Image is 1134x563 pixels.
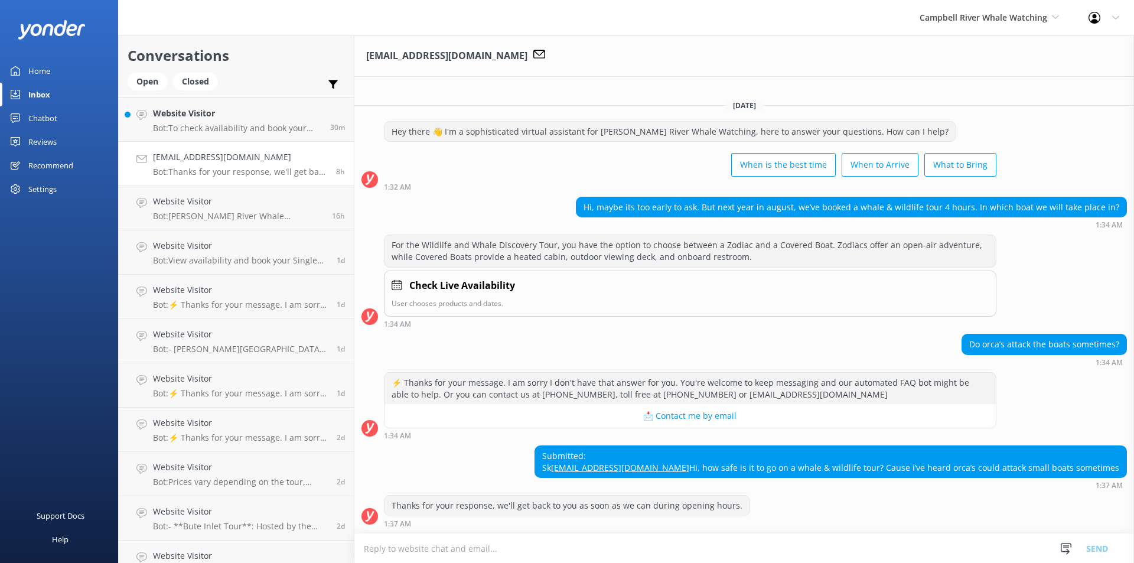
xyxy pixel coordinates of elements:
span: Aug 23 2025 09:12am (UTC -07:00) America/Tijuana [330,122,345,132]
span: Campbell River Whale Watching [920,12,1047,23]
p: User chooses products and dates. [392,298,989,309]
a: Website VisitorBot:- **Bute Inlet Tour**: Hosted by the Homalco First Nation, this tour takes pla... [119,496,354,541]
h2: Conversations [128,44,345,67]
span: Aug 21 2025 08:34am (UTC -07:00) America/Tijuana [337,432,345,442]
h4: Website Visitor [153,284,328,297]
a: Website VisitorBot:⚡ Thanks for your message. I am sorry I don't have that answer for you. You're... [119,275,354,319]
div: Recommend [28,154,73,177]
span: Aug 20 2025 09:11pm (UTC -07:00) America/Tijuana [337,521,345,531]
p: Bot: Prices vary depending on the tour, season, group size, and fare type. For the most up-to-dat... [153,477,328,487]
span: Aug 21 2025 01:50pm (UTC -07:00) America/Tijuana [337,388,345,398]
p: Bot: - [PERSON_NAME][GEOGRAPHIC_DATA] is accessible by car or bus. - You can drive to [PERSON_NAM... [153,344,328,354]
div: Chatbot [28,106,57,130]
button: When is the best time [731,153,836,177]
div: Aug 23 2025 01:37am (UTC -07:00) America/Tijuana [535,481,1127,489]
div: Aug 23 2025 01:34am (UTC -07:00) America/Tijuana [384,320,996,328]
p: Bot: - **Bute Inlet Tour**: Hosted by the Homalco First Nation, this tour takes place along the O... [153,521,328,532]
h4: Website Visitor [153,505,328,518]
h4: Website Visitor [153,239,328,252]
div: ⚡ Thanks for your message. I am sorry I don't have that answer for you. You're welcome to keep me... [384,373,996,404]
div: Aug 23 2025 01:32am (UTC -07:00) America/Tijuana [384,183,996,191]
p: Bot: View availability and book your Single Day Whale Watch and Kayaking tour online at [URL][DOM... [153,255,328,266]
h4: Website Visitor [153,107,321,120]
a: Website VisitorBot:[PERSON_NAME] River Whale Watching is located at [GEOGRAPHIC_DATA], [GEOGRAPHI... [119,186,354,230]
div: Support Docs [37,504,84,528]
div: Open [128,73,167,90]
div: Aug 23 2025 01:34am (UTC -07:00) America/Tijuana [384,431,996,440]
a: Closed [173,74,224,87]
div: Home [28,59,50,83]
a: Website VisitorBot:- [PERSON_NAME][GEOGRAPHIC_DATA] is accessible by car or bus. - You can drive ... [119,319,354,363]
div: Aug 23 2025 01:34am (UTC -07:00) America/Tijuana [576,220,1127,229]
a: [EMAIL_ADDRESS][DOMAIN_NAME]Bot:Thanks for your response, we'll get back to you as soon as we can... [119,142,354,186]
h4: Website Visitor [153,195,323,208]
img: yonder-white-logo.png [18,20,86,40]
h4: Website Visitor [153,372,328,385]
div: Settings [28,177,57,201]
span: Aug 23 2025 01:37am (UTC -07:00) America/Tijuana [336,167,345,177]
a: Website VisitorBot:Prices vary depending on the tour, season, group size, and fare type. For the ... [119,452,354,496]
p: Bot: ⚡ Thanks for your message. I am sorry I don't have that answer for you. You're welcome to ke... [153,388,328,399]
button: 📩 Contact me by email [384,404,996,428]
strong: 1:34 AM [384,432,411,440]
h3: [EMAIL_ADDRESS][DOMAIN_NAME] [366,48,527,64]
strong: 1:34 AM [1096,222,1123,229]
button: When to Arrive [842,153,918,177]
button: What to Bring [924,153,996,177]
strong: 1:37 AM [1096,482,1123,489]
div: Closed [173,73,218,90]
h4: Website Visitor [153,416,328,429]
span: Aug 22 2025 05:18pm (UTC -07:00) America/Tijuana [332,211,345,221]
div: Aug 23 2025 01:34am (UTC -07:00) America/Tijuana [962,358,1127,366]
h4: [EMAIL_ADDRESS][DOMAIN_NAME] [153,151,327,164]
a: Website VisitorBot:To check availability and book your Grizzly Bear Tour, please visit the follow... [119,97,354,142]
strong: 1:37 AM [384,520,411,528]
div: Reviews [28,130,57,154]
div: Hi, maybe its too early to ask. But next year in august, we’ve booked a whale & wildlife tour 4 h... [576,197,1126,217]
div: Thanks for your response, we'll get back to you as soon as we can during opening hours. [384,496,750,516]
strong: 1:32 AM [384,184,411,191]
div: Submitted: Sk Hi, how safe is it to go on a whale & wildlife tour? Cause i’ve heard orca’s could ... [535,446,1126,477]
p: Bot: ⚡ Thanks for your message. I am sorry I don't have that answer for you. You're welcome to ke... [153,300,328,310]
div: Aug 23 2025 01:37am (UTC -07:00) America/Tijuana [384,519,750,528]
h4: Check Live Availability [409,278,515,294]
p: Bot: Thanks for your response, we'll get back to you as soon as we can during opening hours. [153,167,327,177]
p: Bot: To check availability and book your Grizzly Bear Tour, please visit the following links: - F... [153,123,321,134]
span: Aug 21 2025 03:02pm (UTC -07:00) America/Tijuana [337,300,345,310]
a: Website VisitorBot:View availability and book your Single Day Whale Watch and Kayaking tour onlin... [119,230,354,275]
p: Bot: ⚡ Thanks for your message. I am sorry I don't have that answer for you. You're welcome to ke... [153,432,328,443]
div: For the Wildlife and Whale Discovery Tour, you have the option to choose between a Zodiac and a C... [384,235,996,266]
span: Aug 21 2025 04:12am (UTC -07:00) America/Tijuana [337,477,345,487]
span: [DATE] [726,100,763,110]
strong: 1:34 AM [1096,359,1123,366]
a: Website VisitorBot:⚡ Thanks for your message. I am sorry I don't have that answer for you. You're... [119,363,354,408]
div: Hey there 👋 I'm a sophisticated virtual assistant for [PERSON_NAME] River Whale Watching, here to... [384,122,956,142]
span: Aug 21 2025 03:00pm (UTC -07:00) America/Tijuana [337,344,345,354]
strong: 1:34 AM [384,321,411,328]
div: Help [52,528,69,551]
h4: Website Visitor [153,461,328,474]
div: Inbox [28,83,50,106]
a: Open [128,74,173,87]
div: Do orca’s attack the boats sometimes? [962,334,1126,354]
span: Aug 21 2025 04:14pm (UTC -07:00) America/Tijuana [337,255,345,265]
h4: Website Visitor [153,549,328,562]
a: [EMAIL_ADDRESS][DOMAIN_NAME] [551,462,689,473]
h4: Website Visitor [153,328,328,341]
p: Bot: [PERSON_NAME] River Whale Watching is located at [GEOGRAPHIC_DATA], [GEOGRAPHIC_DATA], [PERS... [153,211,323,222]
a: Website VisitorBot:⚡ Thanks for your message. I am sorry I don't have that answer for you. You're... [119,408,354,452]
